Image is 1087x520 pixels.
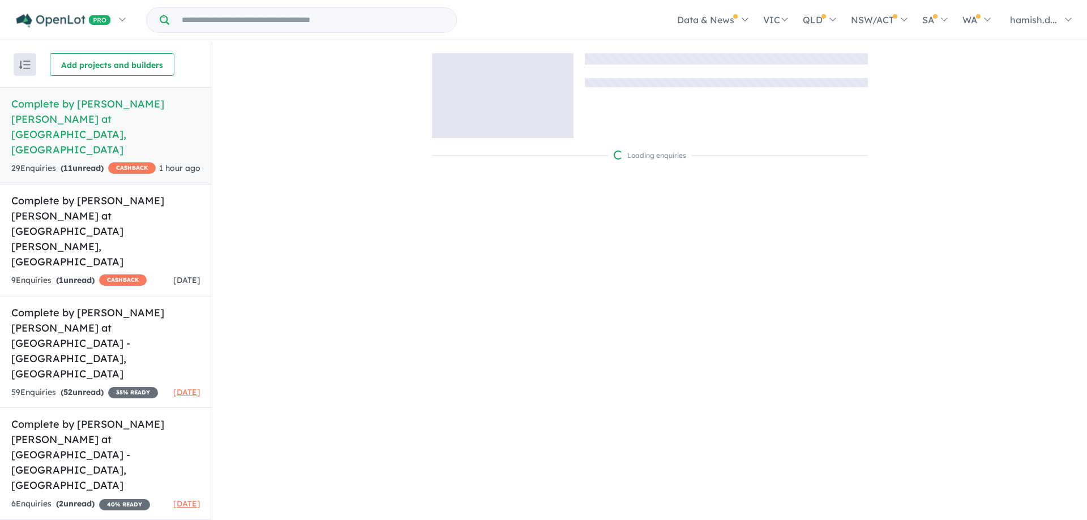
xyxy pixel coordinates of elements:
[173,275,200,285] span: [DATE]
[59,498,63,509] span: 2
[99,499,150,510] span: 40 % READY
[11,162,156,175] div: 29 Enquir ies
[172,8,454,32] input: Try estate name, suburb, builder or developer
[19,61,31,69] img: sort.svg
[159,163,200,173] span: 1 hour ago
[11,305,200,381] h5: Complete by [PERSON_NAME] [PERSON_NAME] at [GEOGRAPHIC_DATA] - [GEOGRAPHIC_DATA] , [GEOGRAPHIC_DATA]
[63,163,72,173] span: 11
[50,53,174,76] button: Add projects and builders
[16,14,111,28] img: Openlot PRO Logo White
[11,274,147,287] div: 9 Enquir ies
[11,416,200,493] h5: Complete by [PERSON_NAME] [PERSON_NAME] at [GEOGRAPHIC_DATA] - [GEOGRAPHIC_DATA] , [GEOGRAPHIC_DATA]
[11,386,158,399] div: 59 Enquir ies
[56,498,95,509] strong: ( unread)
[11,96,200,157] h5: Complete by [PERSON_NAME] [PERSON_NAME] at [GEOGRAPHIC_DATA] , [GEOGRAPHIC_DATA]
[108,387,158,398] span: 35 % READY
[11,193,200,269] h5: Complete by [PERSON_NAME] [PERSON_NAME] at [GEOGRAPHIC_DATA][PERSON_NAME] , [GEOGRAPHIC_DATA]
[99,274,147,286] span: CASHBACK
[11,497,150,511] div: 6 Enquir ies
[59,275,63,285] span: 1
[61,163,104,173] strong: ( unread)
[614,150,686,161] div: Loading enquiries
[56,275,95,285] strong: ( unread)
[173,387,200,397] span: [DATE]
[173,498,200,509] span: [DATE]
[63,387,72,397] span: 52
[61,387,104,397] strong: ( unread)
[108,162,156,174] span: CASHBACK
[1010,14,1057,25] span: hamish.d...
